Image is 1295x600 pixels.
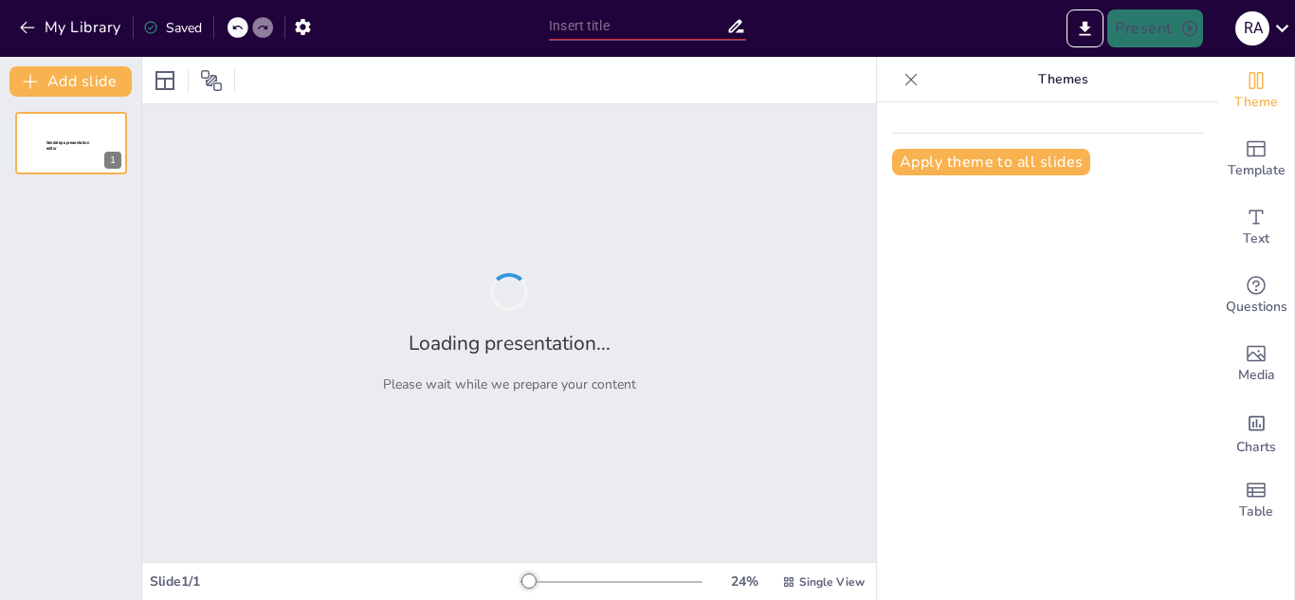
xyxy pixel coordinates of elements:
div: 1 [15,112,127,174]
div: 1 [104,152,121,169]
div: Slide 1 / 1 [150,573,520,591]
p: Please wait while we prepare your content [383,375,636,393]
div: Change the overall theme [1218,57,1294,125]
div: Add ready made slides [1218,125,1294,193]
span: Text [1243,228,1269,249]
span: Questions [1226,297,1287,318]
button: Export to PowerPoint [1067,9,1103,47]
div: 24 % [721,573,767,591]
div: R A [1235,11,1269,45]
h2: Loading presentation... [409,330,611,356]
p: Themes [926,57,1199,102]
input: Insert title [549,12,726,40]
span: Table [1239,501,1273,522]
div: Add charts and graphs [1218,398,1294,466]
button: Present [1107,9,1202,47]
div: Saved [143,19,202,37]
span: Single View [799,574,865,590]
button: Apply theme to all slides [892,149,1090,175]
div: Layout [150,65,180,96]
button: My Library [14,12,129,43]
span: Position [200,69,223,92]
span: Charts [1236,437,1276,458]
div: Add images, graphics, shapes or video [1218,330,1294,398]
button: Add slide [9,66,132,97]
span: Sendsteps presentation editor [46,140,89,151]
div: Add text boxes [1218,193,1294,262]
span: Template [1228,160,1286,181]
div: Add a table [1218,466,1294,535]
span: Media [1238,365,1275,386]
button: R A [1235,9,1269,47]
div: Get real-time input from your audience [1218,262,1294,330]
span: Theme [1234,92,1278,113]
